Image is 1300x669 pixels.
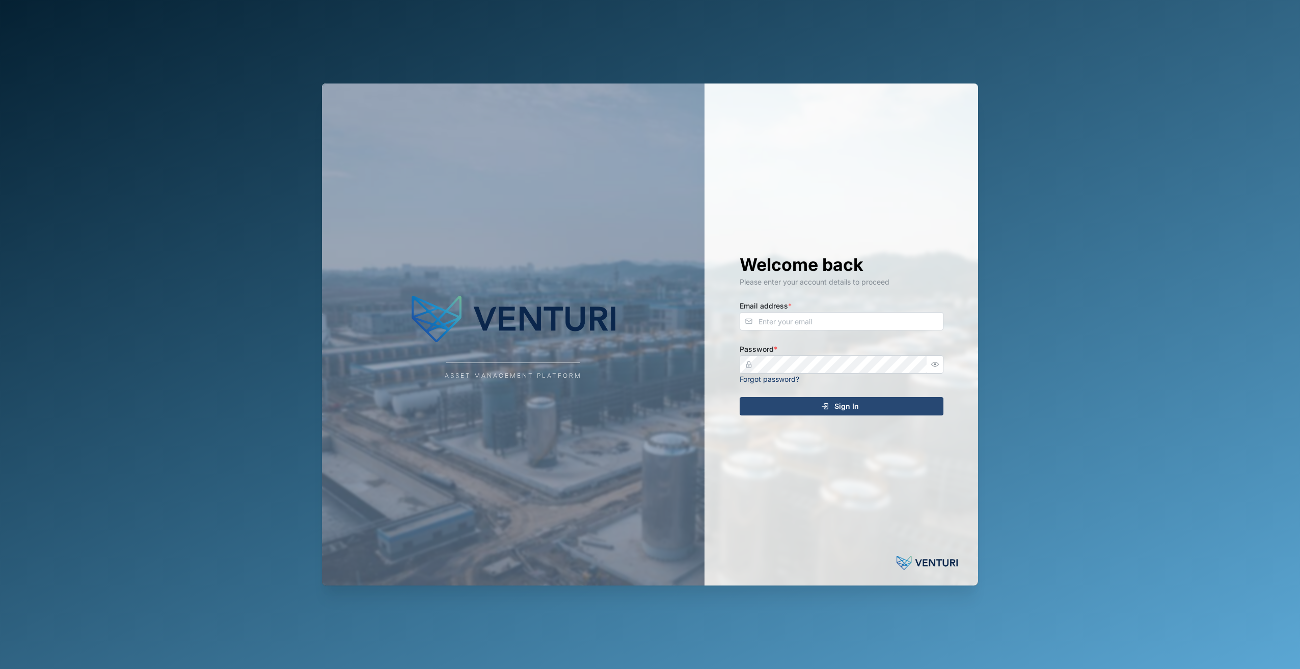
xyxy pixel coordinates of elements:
[740,344,777,355] label: Password
[740,276,943,288] div: Please enter your account details to proceed
[897,553,958,573] img: Powered by: Venturi
[740,312,943,330] input: Enter your email
[834,398,859,415] span: Sign In
[445,371,582,381] div: Asset Management Platform
[740,397,943,415] button: Sign In
[412,288,615,349] img: Company Logo
[740,375,799,383] a: Forgot password?
[740,300,792,312] label: Email address
[740,254,943,276] h1: Welcome back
